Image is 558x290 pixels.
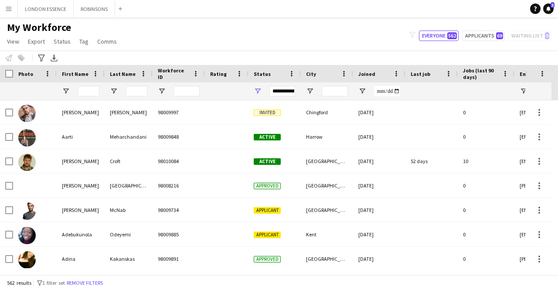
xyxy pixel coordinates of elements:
div: [GEOGRAPHIC_DATA] [301,198,353,222]
a: Tag [76,36,92,47]
div: Kakanskas [105,247,153,271]
div: [DATE] [353,100,405,124]
span: My Workforce [7,21,71,34]
a: Export [24,36,48,47]
button: Applicants69 [462,31,505,41]
button: Remove filters [65,278,105,288]
input: Joined Filter Input [374,86,400,96]
a: Status [50,36,74,47]
div: [DATE] [353,222,405,246]
input: Workforce ID Filter Input [174,86,200,96]
div: [GEOGRAPHIC_DATA] [301,174,353,198]
span: 3 [551,2,555,8]
app-action-btn: Export XLSX [49,53,59,63]
img: Aaron Wingrove [18,105,36,122]
div: [DATE] [353,125,405,149]
span: 562 [447,32,457,39]
div: 98009891 [153,247,205,271]
div: Croft [105,149,153,173]
img: Adebukunola Odeyemi [18,227,36,244]
span: Tag [79,38,88,45]
div: McNab [105,198,153,222]
div: [PERSON_NAME] [57,149,105,173]
div: [GEOGRAPHIC_DATA] [301,247,353,271]
a: Comms [94,36,120,47]
button: Open Filter Menu [520,87,527,95]
div: 0 [458,247,514,271]
button: Open Filter Menu [158,87,166,95]
span: Approved [254,183,281,189]
span: Status [254,71,271,77]
div: 98009848 [153,125,205,149]
img: Adam McNab [18,202,36,220]
div: 52 days [405,149,458,173]
div: Odeyemi [105,222,153,246]
span: Photo [18,71,33,77]
div: [PERSON_NAME] [57,174,105,198]
span: First Name [62,71,88,77]
div: 98010084 [153,149,205,173]
div: 98009734 [153,198,205,222]
div: [DATE] [353,247,405,271]
span: Workforce ID [158,67,189,80]
div: 98008216 [153,174,205,198]
span: Invited [254,109,281,116]
div: 98009885 [153,222,205,246]
span: Email [520,71,534,77]
button: Open Filter Menu [62,87,70,95]
div: Meharchandani [105,125,153,149]
div: 0 [458,125,514,149]
span: Applicant [254,232,281,238]
button: Open Filter Menu [254,87,262,95]
img: Adam Croft [18,154,36,171]
span: Last Name [110,71,136,77]
span: Joined [358,71,375,77]
div: [GEOGRAPHIC_DATA] [105,174,153,198]
button: Open Filter Menu [306,87,314,95]
input: City Filter Input [322,86,348,96]
div: Kent [301,222,353,246]
div: Aarti [57,125,105,149]
span: Approved [254,256,281,263]
button: Open Filter Menu [110,87,118,95]
div: [DATE] [353,198,405,222]
span: Active [254,134,281,140]
div: 98009997 [153,100,205,124]
img: Adina Kakanskas [18,251,36,269]
div: 0 [458,222,514,246]
a: 3 [543,3,554,14]
div: Harrow [301,125,353,149]
span: Jobs (last 90 days) [463,67,499,80]
input: First Name Filter Input [78,86,99,96]
div: 10 [458,149,514,173]
button: Everyone562 [419,31,459,41]
a: View [3,36,23,47]
div: [PERSON_NAME] [105,100,153,124]
div: [PERSON_NAME] [57,100,105,124]
span: View [7,38,19,45]
button: Open Filter Menu [358,87,366,95]
span: Rating [210,71,227,77]
div: 0 [458,198,514,222]
img: Aarti Meharchandani [18,129,36,147]
span: 1 filter set [42,280,65,286]
div: [GEOGRAPHIC_DATA] [301,149,353,173]
div: Adebukunola [57,222,105,246]
span: Active [254,158,281,165]
span: Comms [97,38,117,45]
span: Applicant [254,207,281,214]
div: [DATE] [353,149,405,173]
span: Last job [411,71,430,77]
div: 0 [458,174,514,198]
button: LONDON ESSENCE [18,0,74,17]
app-action-btn: Advanced filters [36,53,47,63]
div: Chingford [301,100,353,124]
input: Last Name Filter Input [126,86,147,96]
button: ROBINSONS [74,0,115,17]
span: 69 [496,32,503,39]
div: [PERSON_NAME] [57,198,105,222]
div: 0 [458,100,514,124]
span: Status [54,38,71,45]
span: Export [28,38,45,45]
div: Adina [57,247,105,271]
